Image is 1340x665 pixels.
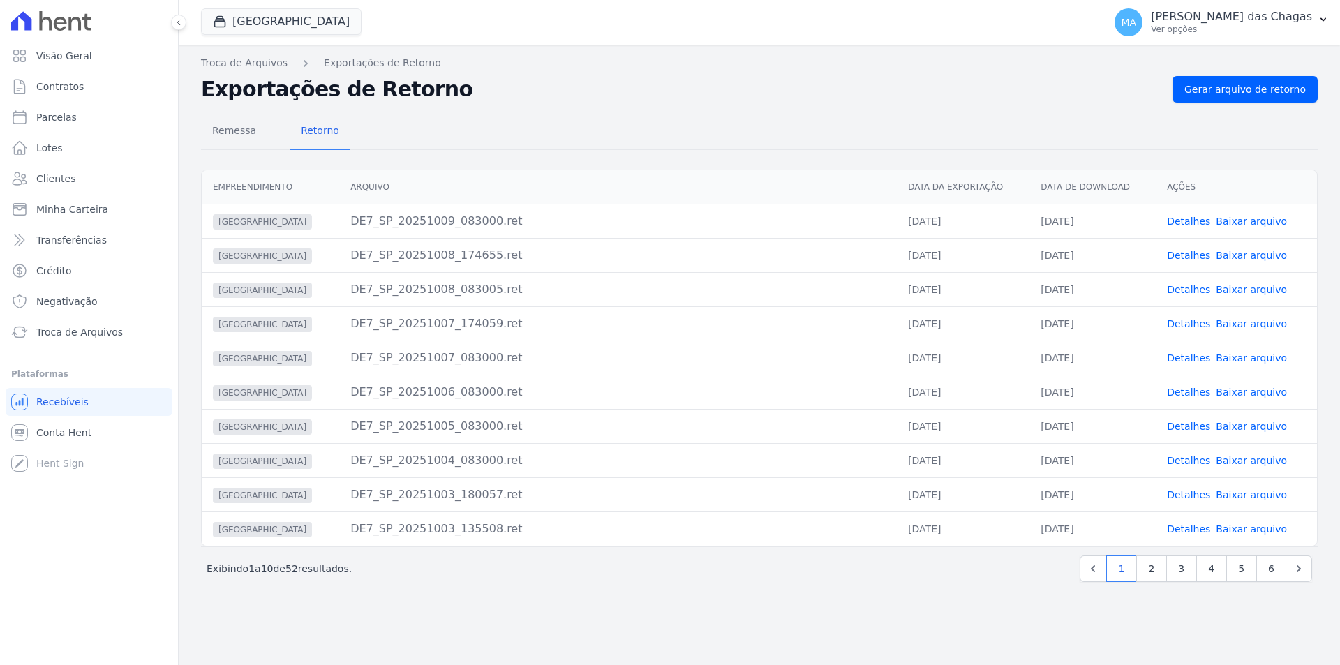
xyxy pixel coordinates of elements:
[213,317,312,332] span: [GEOGRAPHIC_DATA]
[201,114,350,150] nav: Tab selector
[36,395,89,409] span: Recebíveis
[36,80,84,94] span: Contratos
[36,172,75,186] span: Clientes
[350,384,886,401] div: DE7_SP_20251006_083000.ret
[6,318,172,346] a: Troca de Arquivos
[897,443,1029,477] td: [DATE]
[6,195,172,223] a: Minha Carteira
[350,418,886,435] div: DE7_SP_20251005_083000.ret
[1029,238,1156,272] td: [DATE]
[285,563,298,574] span: 52
[1156,170,1317,204] th: Ações
[897,170,1029,204] th: Data da Exportação
[36,141,63,155] span: Lotes
[324,56,441,70] a: Exportações de Retorno
[213,419,312,435] span: [GEOGRAPHIC_DATA]
[1216,284,1287,295] a: Baixar arquivo
[248,563,255,574] span: 1
[207,562,352,576] p: Exibindo a de resultados.
[1029,341,1156,375] td: [DATE]
[204,117,265,144] span: Remessa
[213,351,312,366] span: [GEOGRAPHIC_DATA]
[1166,555,1196,582] a: 3
[213,488,312,503] span: [GEOGRAPHIC_DATA]
[202,170,339,204] th: Empreendimento
[1167,216,1210,227] a: Detalhes
[1226,555,1256,582] a: 5
[213,214,312,230] span: [GEOGRAPHIC_DATA]
[6,134,172,162] a: Lotes
[36,49,92,63] span: Visão Geral
[1216,352,1287,364] a: Baixar arquivo
[1216,455,1287,466] a: Baixar arquivo
[1029,511,1156,546] td: [DATE]
[1029,204,1156,238] td: [DATE]
[1029,170,1156,204] th: Data de Download
[201,8,362,35] button: [GEOGRAPHIC_DATA]
[201,56,1318,70] nav: Breadcrumb
[1167,352,1210,364] a: Detalhes
[897,272,1029,306] td: [DATE]
[6,257,172,285] a: Crédito
[1151,10,1312,24] p: [PERSON_NAME] das Chagas
[350,247,886,264] div: DE7_SP_20251008_174655.ret
[6,419,172,447] a: Conta Hent
[1151,24,1312,35] p: Ver opções
[350,281,886,298] div: DE7_SP_20251008_083005.ret
[292,117,348,144] span: Retorno
[1029,443,1156,477] td: [DATE]
[339,170,897,204] th: Arquivo
[6,287,172,315] a: Negativação
[36,294,98,308] span: Negativação
[1167,421,1210,432] a: Detalhes
[261,563,274,574] span: 10
[36,325,123,339] span: Troca de Arquivos
[1216,523,1287,535] a: Baixar arquivo
[350,486,886,503] div: DE7_SP_20251003_180057.ret
[1216,250,1287,261] a: Baixar arquivo
[1167,284,1210,295] a: Detalhes
[897,204,1029,238] td: [DATE]
[213,522,312,537] span: [GEOGRAPHIC_DATA]
[1106,555,1136,582] a: 1
[1167,250,1210,261] a: Detalhes
[350,452,886,469] div: DE7_SP_20251004_083000.ret
[897,306,1029,341] td: [DATE]
[6,388,172,416] a: Recebíveis
[201,77,1161,102] h2: Exportações de Retorno
[1216,489,1287,500] a: Baixar arquivo
[36,264,72,278] span: Crédito
[213,454,312,469] span: [GEOGRAPHIC_DATA]
[350,350,886,366] div: DE7_SP_20251007_083000.ret
[1080,555,1106,582] a: Previous
[1196,555,1226,582] a: 4
[6,103,172,131] a: Parcelas
[1029,272,1156,306] td: [DATE]
[1029,409,1156,443] td: [DATE]
[36,110,77,124] span: Parcelas
[897,511,1029,546] td: [DATE]
[1103,3,1340,42] button: MA [PERSON_NAME] das Chagas Ver opções
[6,73,172,100] a: Contratos
[1167,387,1210,398] a: Detalhes
[1216,421,1287,432] a: Baixar arquivo
[350,521,886,537] div: DE7_SP_20251003_135508.ret
[6,42,172,70] a: Visão Geral
[11,366,167,382] div: Plataformas
[36,202,108,216] span: Minha Carteira
[1216,318,1287,329] a: Baixar arquivo
[1172,76,1318,103] a: Gerar arquivo de retorno
[1121,17,1136,27] span: MA
[1286,555,1312,582] a: Next
[201,56,288,70] a: Troca de Arquivos
[6,165,172,193] a: Clientes
[1167,318,1210,329] a: Detalhes
[290,114,350,150] a: Retorno
[897,341,1029,375] td: [DATE]
[1216,216,1287,227] a: Baixar arquivo
[1029,477,1156,511] td: [DATE]
[213,283,312,298] span: [GEOGRAPHIC_DATA]
[213,248,312,264] span: [GEOGRAPHIC_DATA]
[897,477,1029,511] td: [DATE]
[1256,555,1286,582] a: 6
